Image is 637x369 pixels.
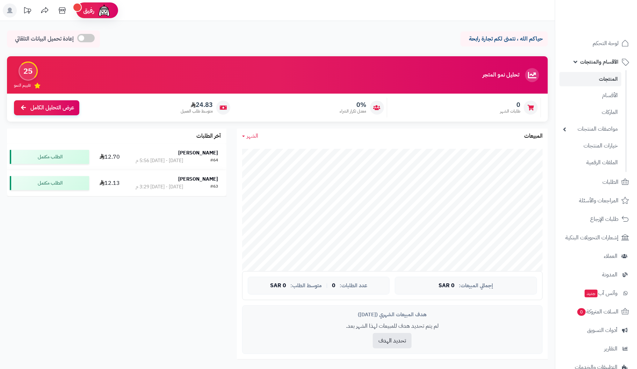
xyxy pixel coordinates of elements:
[92,170,128,196] td: 12.13
[459,283,493,289] span: إجمالي المبيعات:
[92,144,128,170] td: 12.70
[136,157,183,164] div: [DATE] - [DATE] 5:56 م
[524,133,543,139] h3: المبيعات
[587,325,617,335] span: أدوات التسويق
[248,311,537,318] div: هدف المبيعات الشهري ([DATE])
[559,35,633,52] a: لوحة التحكم
[559,322,633,339] a: أدوات التسويق
[559,285,633,302] a: وآتس آبجديد
[483,72,519,78] h3: تحليل نمو المتجر
[559,340,633,357] a: التقارير
[83,6,94,15] span: رفيق
[559,122,621,137] a: مواصفات المنتجات
[559,138,621,153] a: خيارات المنتجات
[332,283,335,289] span: 0
[589,16,630,30] img: logo-2.png
[136,183,183,190] div: [DATE] - [DATE] 3:29 م
[559,266,633,283] a: المدونة
[559,248,633,265] a: العملاء
[602,177,618,187] span: الطلبات
[179,175,218,183] strong: [PERSON_NAME]
[466,35,543,43] p: حياكم الله ، نتمنى لكم تجارة رابحة
[602,270,617,280] span: المدونة
[500,108,520,114] span: طلبات الشهر
[340,283,367,289] span: عدد الطلبات:
[585,290,598,297] span: جديد
[580,57,618,67] span: الأقسام والمنتجات
[559,105,621,120] a: الماركات
[373,333,412,348] button: تحديد الهدف
[211,157,218,164] div: #64
[248,322,537,330] p: لم يتم تحديد هدف للمبيعات لهذا الشهر بعد.
[604,344,617,354] span: التقارير
[290,283,322,289] span: متوسط الطلب:
[10,176,89,190] div: الطلب مكتمل
[30,104,74,112] span: عرض التحليل الكامل
[584,288,617,298] span: وآتس آب
[340,101,367,109] span: 0%
[179,149,218,157] strong: [PERSON_NAME]
[500,101,520,109] span: 0
[559,211,633,227] a: طلبات الإرجاع
[590,214,618,224] span: طلبات الإرجاع
[577,308,586,316] span: 0
[10,150,89,164] div: الطلب مكتمل
[14,82,31,88] span: تقييم النمو
[14,100,79,115] a: عرض التحليل الكامل
[559,88,621,103] a: الأقسام
[242,132,259,140] a: الشهر
[340,108,367,114] span: معدل تكرار الشراء
[181,101,213,109] span: 24.83
[181,108,213,114] span: متوسط طلب العميل
[579,196,618,205] span: المراجعات والأسئلة
[604,251,617,261] span: العملاء
[97,3,111,17] img: ai-face.png
[15,35,74,43] span: إعادة تحميل البيانات التلقائي
[559,192,633,209] a: المراجعات والأسئلة
[565,233,618,243] span: إشعارات التحويلات البنكية
[197,133,221,139] h3: آخر الطلبات
[559,303,633,320] a: السلات المتروكة0
[593,38,618,48] span: لوحة التحكم
[559,72,621,86] a: المنتجات
[577,307,618,317] span: السلات المتروكة
[439,283,455,289] span: 0 SAR
[19,3,36,19] a: تحديثات المنصة
[211,183,218,190] div: #63
[559,229,633,246] a: إشعارات التحويلات البنكية
[270,283,286,289] span: 0 SAR
[326,283,328,288] span: |
[559,155,621,170] a: الملفات الرقمية
[247,132,259,140] span: الشهر
[559,174,633,190] a: الطلبات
